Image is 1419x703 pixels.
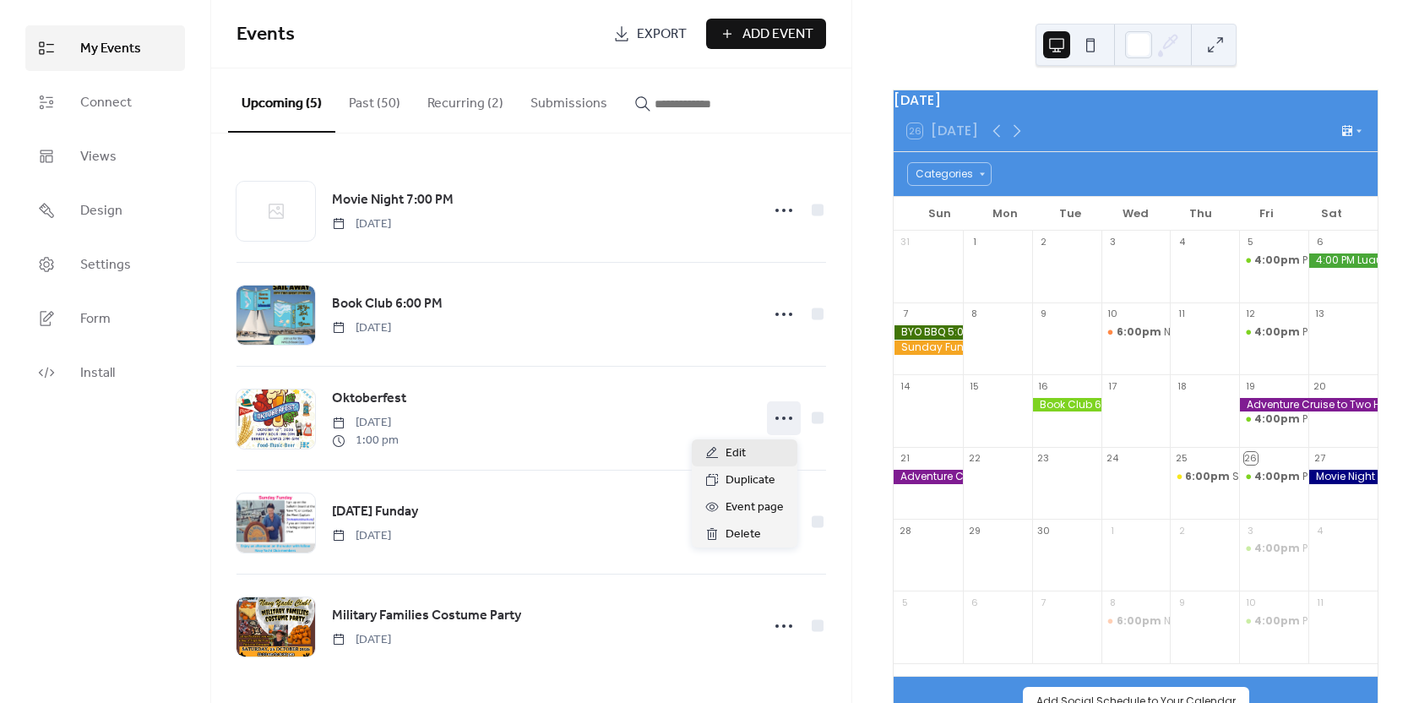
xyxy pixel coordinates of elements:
div: 7 [1037,596,1050,608]
div: 13 [1313,308,1326,320]
div: 4:00 PM Luau - Dinner & Show [1308,253,1378,268]
div: Adventure Cruise to Two Harbors [1239,398,1378,412]
div: 20 [1313,379,1326,392]
span: Connect [80,93,132,113]
div: 16 [1037,379,1050,392]
span: Duplicate [726,471,775,491]
a: [DATE] Funday [332,501,418,523]
span: 4:00pm [1254,470,1302,484]
div: 10 [1106,308,1119,320]
div: 7 [899,308,911,320]
div: Social Seafarers Meeting [1170,470,1239,484]
a: Export [601,19,699,49]
span: Edit [726,444,746,464]
a: Install [25,350,185,395]
span: [DATE] [332,319,391,337]
div: Potluck Night (free event) [1239,325,1308,340]
div: Sun [907,197,972,231]
div: Book Club 6:00 PM [1032,398,1101,412]
div: Wed [1103,197,1168,231]
div: 5 [899,596,911,608]
span: [DATE] [332,631,391,649]
div: Social Seafarers Meeting [1232,470,1361,484]
div: Sunday Funday [894,341,963,355]
a: Form [25,296,185,341]
div: 24 [1106,452,1119,465]
div: 17 [1106,379,1119,392]
div: 2 [1175,524,1188,537]
div: 10 [1244,596,1257,608]
button: Upcoming (5) [228,68,335,133]
span: Military Families Costume Party [332,606,521,626]
span: [DATE] [332,414,399,432]
div: 6 [1313,236,1326,248]
span: Form [80,309,111,330]
div: 15 [968,379,981,392]
a: Design [25,188,185,233]
span: Install [80,363,115,384]
div: 9 [1037,308,1050,320]
div: 26 [1244,452,1257,465]
a: Views [25,134,185,179]
div: BYO BBQ 5:00 pm [894,325,963,340]
button: Add Event [706,19,826,49]
span: Views [80,147,117,167]
div: Potluck Night (free event) [1239,614,1308,629]
a: My Events [25,25,185,71]
div: 28 [899,524,911,537]
span: 6:00pm [1117,325,1164,340]
div: 3 [1106,236,1119,248]
span: Movie Night 7:00 PM [332,190,454,210]
div: Potluck Night (free event) [1239,412,1308,427]
div: Tue [1038,197,1103,231]
span: [DATE] Funday [332,502,418,522]
div: 25 [1175,452,1188,465]
span: Delete [726,525,761,545]
span: 6:00pm [1117,614,1164,629]
div: 11 [1175,308,1188,320]
span: 4:00pm [1254,412,1302,427]
div: 19 [1244,379,1257,392]
div: 14 [899,379,911,392]
span: Export [637,25,687,45]
div: 18 [1175,379,1188,392]
div: Potluck Night (free event) [1239,542,1308,556]
span: [DATE] [332,527,391,545]
span: [DATE] [332,215,391,233]
div: Movie Night 7:00 PM [1308,470,1378,484]
div: 27 [1313,452,1326,465]
span: 4:00pm [1254,614,1302,629]
a: Settings [25,242,185,287]
a: Oktoberfest [332,388,406,410]
a: Connect [25,79,185,125]
div: 8 [968,308,981,320]
span: Event page [726,498,784,518]
span: 6:00pm [1185,470,1232,484]
span: 4:00pm [1254,542,1302,556]
div: Mon [972,197,1037,231]
span: Settings [80,255,131,275]
div: 30 [1037,524,1050,537]
div: 4 [1175,236,1188,248]
div: 29 [968,524,981,537]
div: NYCLB Board Meeting [1101,325,1171,340]
span: Book Club 6:00 PM [332,294,443,314]
span: Oktoberfest [332,389,406,409]
span: 4:00pm [1254,325,1302,340]
span: Events [236,16,295,53]
div: Sat [1299,197,1364,231]
button: Submissions [517,68,621,131]
a: Movie Night 7:00 PM [332,189,454,211]
button: Past (50) [335,68,414,131]
div: 22 [968,452,981,465]
div: [DATE] [894,90,1378,111]
div: Fri [1233,197,1298,231]
div: NYCLB Board Meeting [1164,325,1274,340]
div: 1 [968,236,981,248]
div: Potluck Night (free event) [1239,253,1308,268]
div: 1 [1106,524,1119,537]
span: My Events [80,39,141,59]
div: Adventure Cruise to Two Harbors [894,470,963,484]
div: NYCLB Board Meeting [1101,614,1171,629]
